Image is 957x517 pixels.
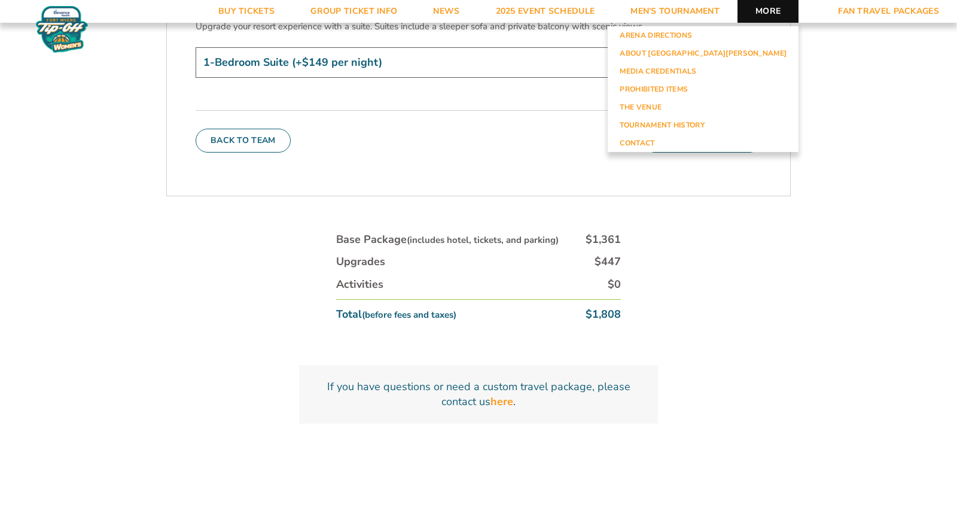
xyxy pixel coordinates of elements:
[313,379,644,409] p: If you have questions or need a custom travel package, please contact us .
[36,6,88,53] img: Women's Fort Myers Tip-Off
[608,277,621,292] div: $0
[608,26,798,44] a: Arena Directions
[608,98,798,116] a: The Venue
[586,232,621,247] div: $1,361
[608,62,798,80] a: Media Credentials
[490,394,513,409] strong: here
[490,394,513,409] a: here
[407,234,559,246] small: (includes hotel, tickets, and parking)
[586,307,621,322] div: $1,808
[608,116,798,134] a: Tournament History
[196,20,761,33] p: Upgrade your resort experience with a suite. Suites include a sleeper sofa and private balcony wi...
[196,129,291,153] button: Back To Team
[362,309,456,321] small: (before fees and taxes)
[336,307,456,322] div: Total
[595,254,621,269] div: $447
[336,277,383,292] div: Activities
[608,44,798,62] a: About [GEOGRAPHIC_DATA][PERSON_NAME]
[608,80,798,98] a: Prohibited Items
[336,232,559,247] div: Base Package
[608,134,798,152] a: Contact
[336,254,385,269] div: Upgrades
